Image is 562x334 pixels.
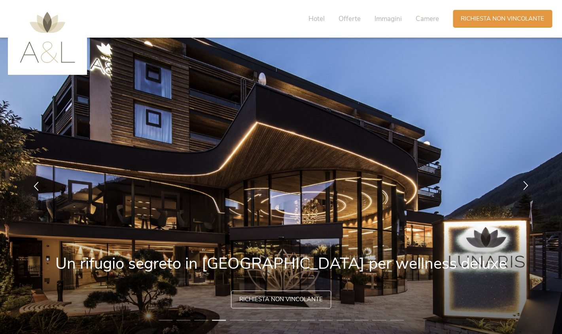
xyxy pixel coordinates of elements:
span: Immagini [375,14,402,23]
img: AMONTI & LUNARIS Wellnessresort [20,12,75,63]
span: Richiesta non vincolante [461,15,544,23]
span: Camere [416,14,439,23]
span: Richiesta non vincolante [239,295,323,304]
span: Hotel [308,14,325,23]
span: Offerte [339,14,361,23]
